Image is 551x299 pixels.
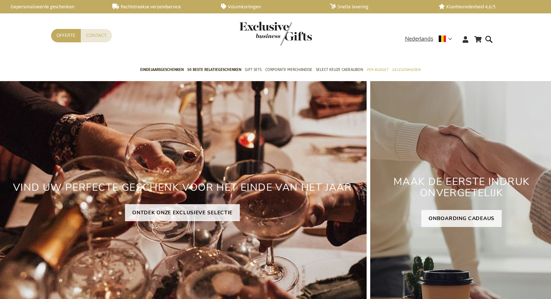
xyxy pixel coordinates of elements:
span: Select Keuze Cadeaubon [316,66,363,73]
span: Per Budget [367,66,388,73]
a: Eindejaarsgeschenken [140,61,184,79]
span: 50 beste relatiegeschenken [187,66,241,73]
a: Klanttevredenheid 4,6/5 [439,4,536,10]
a: Rechtstreekse verzendservice [112,4,209,10]
span: Eindejaarsgeschenken [140,66,184,73]
a: Gepersonaliseerde geschenken [4,4,101,10]
a: Snelle levering [330,4,427,10]
a: ONTDEK ONZE EXCLUSIEVE SELECTIE [125,204,240,221]
img: Exclusive Business gifts logo [239,22,312,46]
span: Nederlands [405,35,433,43]
a: Select Keuze Cadeaubon [316,61,363,79]
a: Volumkortingen [221,4,318,10]
span: Gelegenheden [392,66,420,73]
a: Gelegenheden [392,61,420,79]
a: Corporate Merchandise [265,61,312,79]
a: Contact [81,29,112,42]
a: store logo [239,22,276,46]
span: Corporate Merchandise [265,66,312,73]
a: ONBOARDING CADEAUS [421,210,502,227]
div: Nederlands [405,35,457,43]
a: Gift Sets [245,61,262,79]
a: Offerte [51,29,81,42]
span: Gift Sets [245,66,262,73]
a: 50 beste relatiegeschenken [187,61,241,79]
a: Per Budget [367,61,388,79]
